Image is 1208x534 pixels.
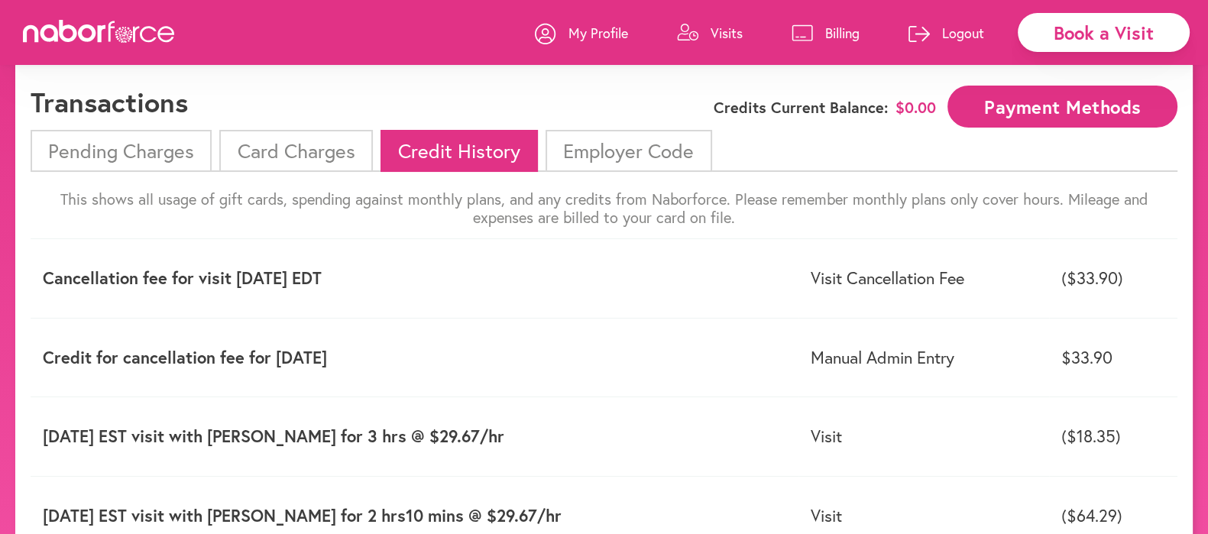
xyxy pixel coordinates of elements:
td: Manual Admin Entry [798,318,1048,396]
a: Payment Methods [947,98,1177,112]
p: This shows all usage of gift cards, spending against monthly plans, and any credits from Naborfor... [31,190,1177,227]
p: Billing [825,24,860,42]
li: Pending Charges [31,130,212,172]
p: [DATE] EST visit with [PERSON_NAME] for 2 hrs10 mins @ $29.67/hr [43,506,786,526]
a: Visits [677,10,743,56]
a: My Profile [535,10,628,56]
td: ($33.90) [1049,239,1178,318]
li: Employer Code [546,130,711,172]
a: Logout [908,10,984,56]
li: Credit History [381,130,538,172]
p: Cancellation fee for visit [DATE] EDT [43,268,786,288]
p: [DATE] EST visit with [PERSON_NAME] for 3 hrs @ $29.67/hr [43,426,786,446]
p: Logout [942,24,984,42]
p: Credit for cancellation fee for [DATE] [43,348,786,367]
td: Visit Cancellation Fee [798,239,1048,318]
a: Billing [792,10,860,56]
button: Payment Methods [947,86,1177,128]
span: Credits Current Balance: [714,99,888,117]
span: $ 0.00 [895,99,936,117]
td: $33.90 [1049,318,1178,396]
td: Visit [798,397,1048,476]
p: Visits [711,24,743,42]
p: My Profile [568,24,628,42]
td: ($18.35) [1049,397,1178,476]
h1: Transactions [31,86,188,118]
div: Book a Visit [1018,13,1190,52]
li: Card Charges [219,130,372,172]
